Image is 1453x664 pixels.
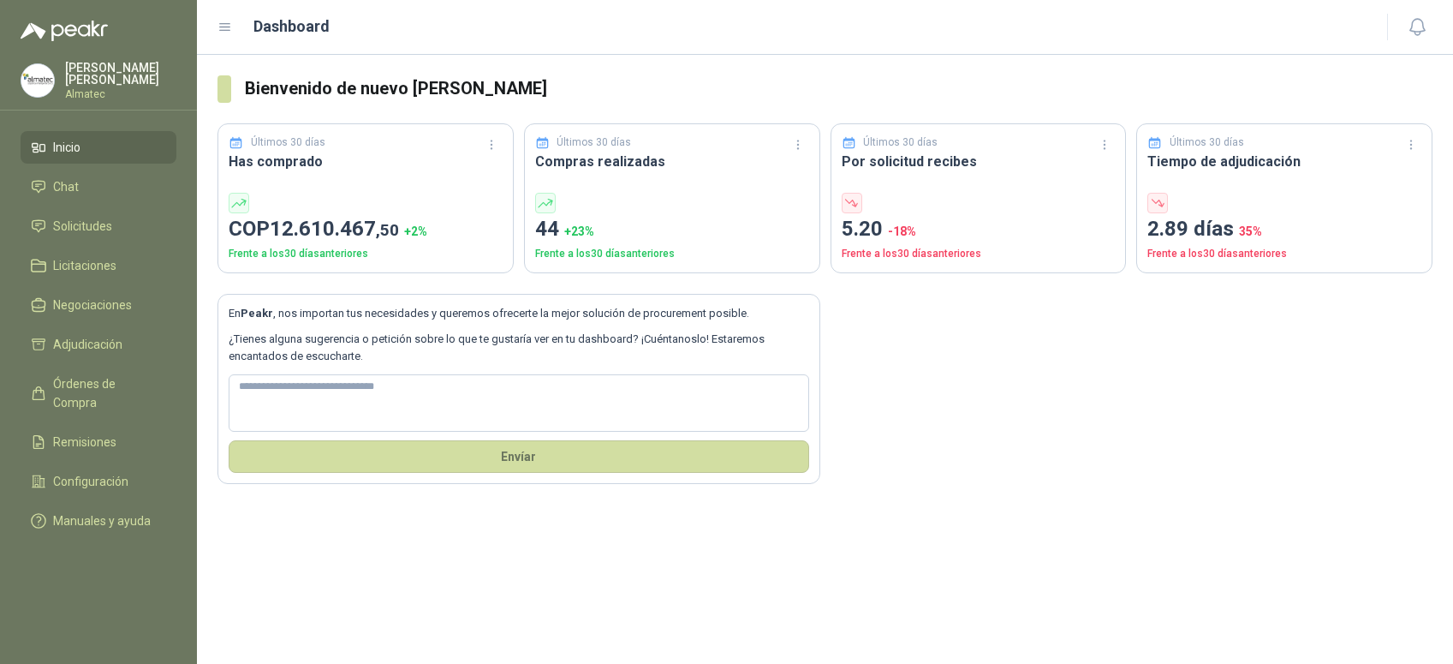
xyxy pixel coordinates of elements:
p: Últimos 30 días [1170,135,1244,151]
h3: Compras realizadas [535,151,809,172]
a: Solicitudes [21,210,176,242]
span: Configuración [53,472,128,491]
span: Negociaciones [53,296,132,314]
a: Órdenes de Compra [21,368,176,419]
h1: Dashboard [253,15,330,39]
p: Frente a los 30 días anteriores [842,246,1116,262]
span: ,50 [376,220,399,240]
h3: Tiempo de adjudicación [1147,151,1421,172]
span: 35 % [1239,224,1262,238]
span: 12.610.467 [270,217,399,241]
img: Company Logo [21,64,54,97]
a: Negociaciones [21,289,176,321]
img: Logo peakr [21,21,108,41]
p: 5.20 [842,213,1116,246]
a: Licitaciones [21,249,176,282]
a: Inicio [21,131,176,164]
h3: Has comprado [229,151,503,172]
button: Envíar [229,440,809,473]
span: -18 % [888,224,916,238]
a: Adjudicación [21,328,176,361]
span: Inicio [53,138,80,157]
p: [PERSON_NAME] [PERSON_NAME] [65,62,176,86]
a: Configuración [21,465,176,498]
p: Últimos 30 días [863,135,938,151]
span: Adjudicación [53,335,122,354]
p: 44 [535,213,809,246]
p: Frente a los 30 días anteriores [1147,246,1421,262]
span: Solicitudes [53,217,112,236]
p: Almatec [65,89,176,99]
p: Últimos 30 días [557,135,631,151]
span: Remisiones [53,433,116,452]
p: COP [229,213,503,246]
a: Manuales y ayuda [21,505,176,537]
p: Últimos 30 días [251,135,325,151]
a: Chat [21,170,176,203]
p: Frente a los 30 días anteriores [535,246,809,262]
span: Licitaciones [53,256,116,275]
p: En , nos importan tus necesidades y queremos ofrecerte la mejor solución de procurement posible. [229,305,809,322]
span: Manuales y ayuda [53,511,151,530]
a: Remisiones [21,426,176,458]
span: Órdenes de Compra [53,374,160,412]
b: Peakr [241,307,273,320]
p: ¿Tienes alguna sugerencia o petición sobre lo que te gustaría ver en tu dashboard? ¡Cuéntanoslo! ... [229,331,809,366]
h3: Por solicitud recibes [842,151,1116,172]
span: Chat [53,177,79,196]
h3: Bienvenido de nuevo [PERSON_NAME] [245,75,1432,102]
span: + 2 % [404,224,427,238]
span: + 23 % [564,224,594,238]
p: 2.89 días [1147,213,1421,246]
p: Frente a los 30 días anteriores [229,246,503,262]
